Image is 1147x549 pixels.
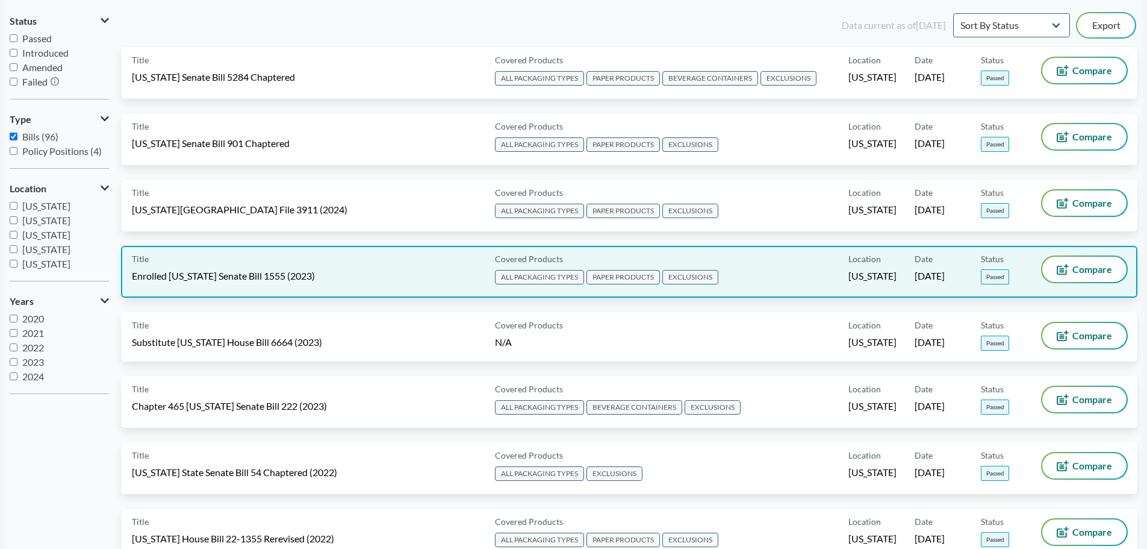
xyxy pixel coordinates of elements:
[22,356,44,368] span: 2023
[1042,453,1127,478] button: Compare
[495,400,584,415] span: ALL PACKAGING TYPES
[586,137,660,152] span: PAPER PRODUCTS
[495,137,584,152] span: ALL PACKAGING TYPES
[915,532,945,545] span: [DATE]
[22,313,44,324] span: 2020
[848,532,897,545] span: [US_STATE]
[981,449,1004,462] span: Status
[1042,58,1127,83] button: Compare
[848,466,897,479] span: [US_STATE]
[132,120,149,133] span: Title
[586,466,642,481] span: EXCLUSIONS
[848,400,897,413] span: [US_STATE]
[915,383,933,395] span: Date
[495,515,563,528] span: Covered Products
[981,515,1004,528] span: Status
[586,400,682,415] span: BEVERAGE CONTAINERS
[1042,323,1127,348] button: Compare
[22,47,69,58] span: Introduced
[495,270,584,284] span: ALL PACKAGING TYPES
[10,329,17,337] input: 2021
[848,449,881,462] span: Location
[132,515,149,528] span: Title
[848,515,881,528] span: Location
[848,383,881,395] span: Location
[981,54,1004,66] span: Status
[848,137,897,150] span: [US_STATE]
[915,54,933,66] span: Date
[1042,190,1127,216] button: Compare
[981,71,1009,86] span: Passed
[1042,257,1127,282] button: Compare
[1072,331,1112,340] span: Compare
[495,533,584,547] span: ALL PACKAGING TYPES
[495,54,563,66] span: Covered Products
[662,137,718,152] span: EXCLUSIONS
[915,319,933,331] span: Date
[981,253,1004,265] span: Status
[132,532,334,545] span: [US_STATE] House Bill 22-1355 Rerevised (2022)
[848,71,897,84] span: [US_STATE]
[10,216,17,224] input: [US_STATE]
[915,71,945,84] span: [DATE]
[10,16,37,27] span: Status
[848,203,897,216] span: [US_STATE]
[1042,387,1127,412] button: Compare
[1077,13,1135,37] button: Export
[495,71,584,86] span: ALL PACKAGING TYPES
[22,327,44,339] span: 2021
[842,18,946,33] div: Data current as of [DATE]
[10,147,17,155] input: Policy Positions (4)
[495,466,584,481] span: ALL PACKAGING TYPES
[1072,395,1112,404] span: Compare
[10,178,109,199] button: Location
[22,145,102,157] span: Policy Positions (4)
[132,383,149,395] span: Title
[848,336,897,349] span: [US_STATE]
[915,137,945,150] span: [DATE]
[132,449,149,462] span: Title
[662,270,718,284] span: EXCLUSIONS
[586,71,660,86] span: PAPER PRODUCTS
[981,319,1004,331] span: Status
[132,253,149,265] span: Title
[10,133,17,140] input: Bills (96)
[10,344,17,351] input: 2022
[495,186,563,199] span: Covered Products
[981,466,1009,481] span: Passed
[10,245,17,253] input: [US_STATE]
[662,204,718,218] span: EXCLUSIONS
[132,203,347,216] span: [US_STATE][GEOGRAPHIC_DATA] File 3911 (2024)
[981,400,1009,415] span: Passed
[586,533,660,547] span: PAPER PRODUCTS
[132,400,327,413] span: Chapter 465 [US_STATE] Senate Bill 222 (2023)
[22,342,44,353] span: 2022
[848,54,881,66] span: Location
[10,291,109,312] button: Years
[662,533,718,547] span: EXCLUSIONS
[22,229,70,240] span: [US_STATE]
[662,71,758,86] span: BEVERAGE CONTAINERS
[915,186,933,199] span: Date
[1072,198,1112,208] span: Compare
[132,186,149,199] span: Title
[10,78,17,86] input: Failed
[22,61,63,73] span: Amended
[586,204,660,218] span: PAPER PRODUCTS
[915,400,945,413] span: [DATE]
[495,383,563,395] span: Covered Products
[10,315,17,322] input: 2020
[132,71,295,84] span: [US_STATE] Senate Bill 5284 Chaptered
[10,202,17,210] input: [US_STATE]
[1072,527,1112,537] span: Compare
[22,33,52,44] span: Passed
[10,63,17,71] input: Amended
[132,319,149,331] span: Title
[915,120,933,133] span: Date
[10,231,17,239] input: [US_STATE]
[915,466,945,479] span: [DATE]
[495,336,512,348] span: N/A
[586,270,660,284] span: PAPER PRODUCTS
[10,358,17,366] input: 2023
[132,466,337,479] span: [US_STATE] State Senate Bill 54 Chaptered (2022)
